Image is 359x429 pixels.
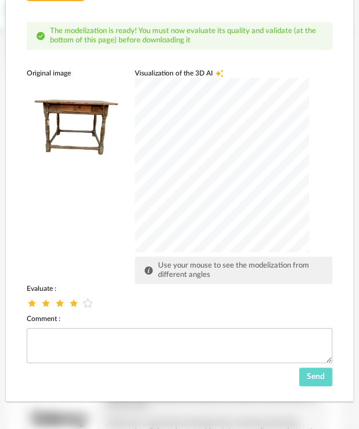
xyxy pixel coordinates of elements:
span: The modelization is ready! You must now evaluate its quality and validate (at the bottom of this ... [50,27,316,44]
span: Visualization of the 3D AI [135,69,213,78]
span: Use your mouse to see the modelization from different angles [158,262,309,279]
span: Send [307,373,325,381]
div: Original image [27,69,125,78]
div: Comment : [27,314,332,323]
span: Creation icon [215,69,224,78]
div: Evaluate : [27,284,332,293]
button: Send [299,367,333,386]
img: neutral background [27,78,125,176]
